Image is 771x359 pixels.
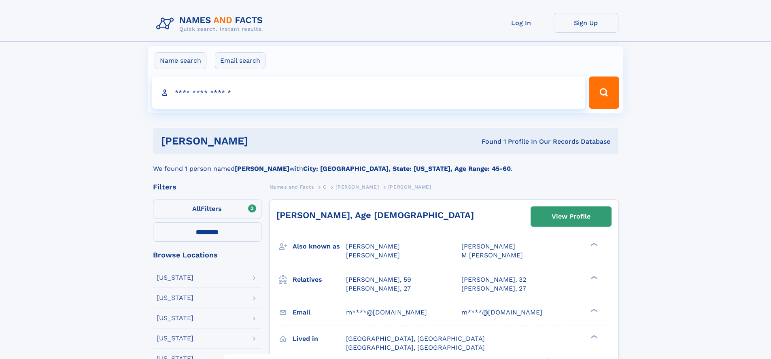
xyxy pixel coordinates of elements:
[157,335,193,342] div: [US_STATE]
[235,165,289,172] b: [PERSON_NAME]
[303,165,511,172] b: City: [GEOGRAPHIC_DATA], State: [US_STATE], Age Range: 45-60
[293,273,346,287] h3: Relatives
[153,13,270,35] img: Logo Names and Facts
[276,210,474,220] a: [PERSON_NAME], Age [DEMOGRAPHIC_DATA]
[346,275,411,284] a: [PERSON_NAME], 59
[346,242,400,250] span: [PERSON_NAME]
[323,184,327,190] span: C
[461,251,523,259] span: M [PERSON_NAME]
[153,200,261,219] label: Filters
[365,137,610,146] div: Found 1 Profile In Our Records Database
[293,240,346,253] h3: Also known as
[588,308,598,313] div: ❯
[153,154,618,174] div: We found 1 person named with .
[588,242,598,247] div: ❯
[293,306,346,319] h3: Email
[293,332,346,346] h3: Lived in
[153,183,261,191] div: Filters
[489,13,554,33] a: Log In
[589,76,619,109] button: Search Button
[157,274,193,281] div: [US_STATE]
[588,334,598,339] div: ❯
[346,251,400,259] span: [PERSON_NAME]
[336,184,379,190] span: [PERSON_NAME]
[323,182,327,192] a: C
[388,184,431,190] span: [PERSON_NAME]
[215,52,265,69] label: Email search
[461,242,515,250] span: [PERSON_NAME]
[152,76,586,109] input: search input
[588,275,598,280] div: ❯
[346,335,485,342] span: [GEOGRAPHIC_DATA], [GEOGRAPHIC_DATA]
[270,182,314,192] a: Names and Facts
[461,284,526,293] a: [PERSON_NAME], 27
[192,205,201,212] span: All
[157,315,193,321] div: [US_STATE]
[161,136,365,146] h1: [PERSON_NAME]
[346,344,485,351] span: [GEOGRAPHIC_DATA], [GEOGRAPHIC_DATA]
[155,52,206,69] label: Name search
[531,207,611,226] a: View Profile
[461,275,526,284] a: [PERSON_NAME], 32
[552,207,590,226] div: View Profile
[336,182,379,192] a: [PERSON_NAME]
[157,295,193,301] div: [US_STATE]
[554,13,618,33] a: Sign Up
[346,284,411,293] a: [PERSON_NAME], 27
[153,251,261,259] div: Browse Locations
